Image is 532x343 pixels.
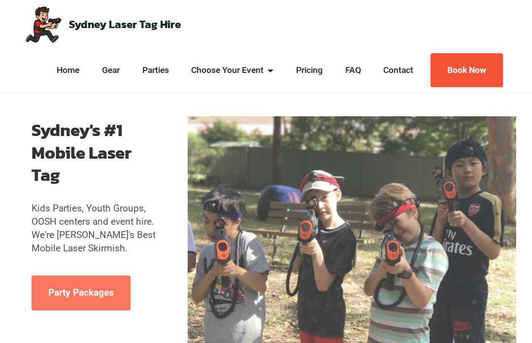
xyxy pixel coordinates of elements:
strong: Sydney's #1 Mobile Laser Tag [32,117,132,188]
a: Contact [381,64,416,76]
a: Pricing [294,64,326,76]
p: Kids Parties, Youth Groups, OOSH centers and event hire. We're [PERSON_NAME]'s Best Mobile Laser ... [32,202,156,255]
img: Mobile Laser Tag Parties Sydney [24,5,63,43]
a: Sydney Laser Tag Hire [69,19,181,30]
a: Choose Your Event [189,64,276,76]
a: FAQ [342,64,364,76]
a: Book Now [431,53,503,87]
a: Gear [100,64,123,76]
a: Parties [139,64,171,76]
a: Party Packages [32,275,131,310]
a: Home [54,64,82,76]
